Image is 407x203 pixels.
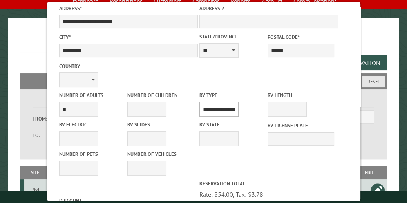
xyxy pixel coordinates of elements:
[362,76,385,87] button: Reset
[199,190,263,198] span: Rate: $54.00, Tax: $3.78
[59,5,198,12] label: Address
[199,33,266,40] label: State/Province
[59,62,198,70] label: Country
[268,122,334,129] label: RV License Plate
[20,31,387,52] h1: Reservations
[199,121,266,128] label: RV State
[33,115,53,123] label: From:
[199,5,338,12] label: Address 2
[24,166,46,179] th: Site
[59,150,126,158] label: Number of Pets
[27,187,45,194] div: 24
[199,180,338,187] label: Reservation Total
[33,132,53,139] label: To:
[127,150,194,158] label: Number of Vehicles
[199,91,266,99] label: RV Type
[268,33,334,41] label: Postal Code
[59,121,126,128] label: RV Electric
[352,166,387,179] th: Edit
[268,91,334,99] label: RV Length
[33,98,116,107] label: Dates
[20,73,387,88] h2: Filters
[59,91,126,99] label: Number of Adults
[46,166,127,179] th: Dates
[127,121,194,128] label: RV Slides
[127,91,194,99] label: Number of Children
[59,33,198,41] label: City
